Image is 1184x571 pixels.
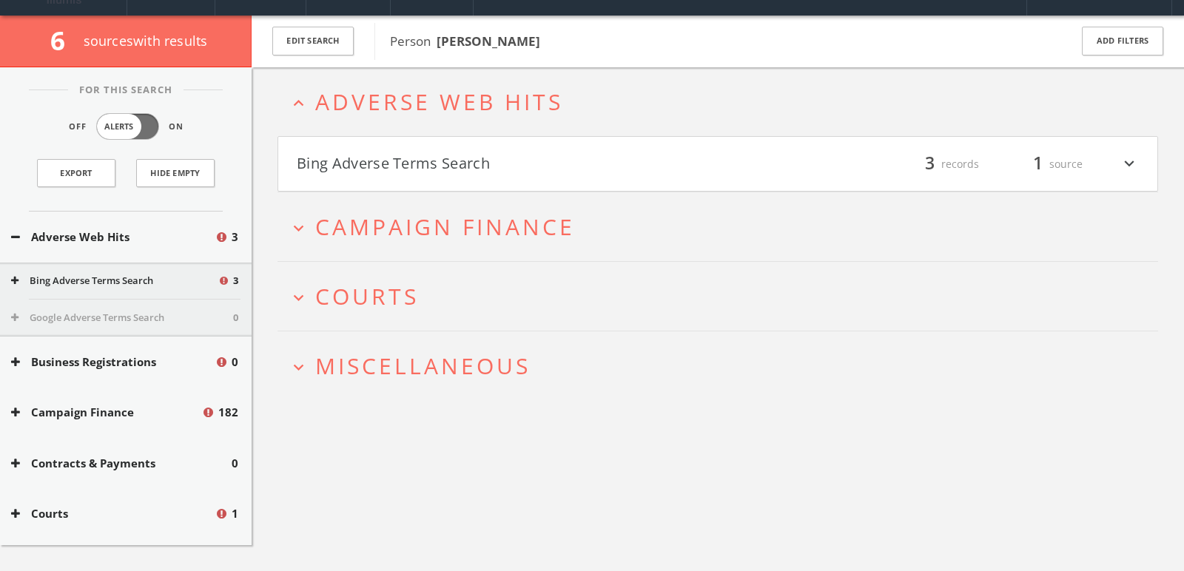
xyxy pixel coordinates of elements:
[289,288,309,308] i: expand_more
[11,311,233,325] button: Google Adverse Terms Search
[315,351,531,381] span: Miscellaneous
[169,121,184,133] span: On
[1026,151,1049,177] span: 1
[37,159,115,187] a: Export
[233,311,238,325] span: 0
[390,33,540,50] span: Person
[218,404,238,421] span: 182
[315,281,419,311] span: Courts
[69,121,87,133] span: Off
[232,505,238,522] span: 1
[1082,27,1163,55] button: Add Filters
[11,229,215,246] button: Adverse Web Hits
[315,212,575,242] span: Campaign Finance
[994,152,1083,177] div: source
[50,23,78,58] span: 6
[11,354,215,371] button: Business Registrations
[437,33,540,50] b: [PERSON_NAME]
[11,274,218,288] button: Bing Adverse Terms Search
[289,214,1158,239] button: expand_moreCampaign Finance
[289,354,1158,378] button: expand_moreMiscellaneous
[918,151,941,177] span: 3
[232,455,238,472] span: 0
[1120,152,1139,177] i: expand_more
[289,93,309,113] i: expand_less
[232,354,238,371] span: 0
[233,274,238,288] span: 3
[68,83,184,98] span: For This Search
[289,284,1158,308] button: expand_moreCourts
[289,357,309,377] i: expand_more
[11,455,232,472] button: Contracts & Payments
[232,229,238,246] span: 3
[272,27,354,55] button: Edit Search
[11,505,215,522] button: Courts
[315,87,563,117] span: Adverse Web Hits
[136,159,215,187] button: Hide Empty
[890,152,979,177] div: records
[11,404,201,421] button: Campaign Finance
[289,218,309,238] i: expand_more
[84,32,208,50] span: source s with results
[289,89,1158,114] button: expand_lessAdverse Web Hits
[297,152,718,177] button: Bing Adverse Terms Search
